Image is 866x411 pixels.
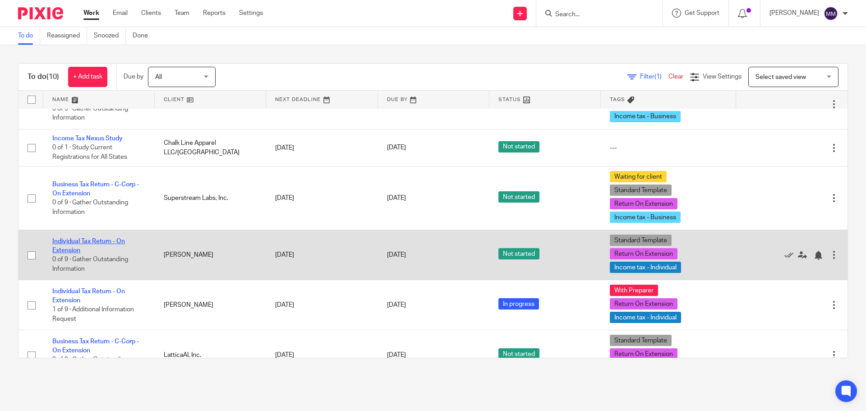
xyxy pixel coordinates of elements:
[610,198,677,209] span: Return On Extension
[610,111,681,122] span: Income tax - Business
[610,97,625,102] span: Tags
[387,145,406,151] span: [DATE]
[498,298,539,309] span: In progress
[685,10,719,16] span: Get Support
[175,9,189,18] a: Team
[703,74,742,80] span: View Settings
[266,330,378,380] td: [DATE]
[824,6,838,21] img: svg%3E
[52,288,125,304] a: Individual Tax Return - On Extension
[52,306,134,322] span: 1 of 9 · Additional Information Request
[52,256,128,272] span: 0 of 9 · Gather Outstanding Information
[155,74,162,80] span: All
[498,141,539,152] span: Not started
[610,285,658,296] span: With Preparer
[610,298,677,309] span: Return On Extension
[203,9,226,18] a: Reports
[266,129,378,166] td: [DATE]
[387,352,406,358] span: [DATE]
[18,7,63,19] img: Pixie
[640,74,668,80] span: Filter
[52,238,125,254] a: Individual Tax Return - On Extension
[387,252,406,258] span: [DATE]
[68,67,107,87] a: + Add task
[498,348,539,360] span: Not started
[18,27,40,45] a: To do
[755,74,806,80] span: Select saved view
[610,348,677,360] span: Return On Extension
[784,250,798,259] a: Mark as done
[52,356,128,372] span: 0 of 9 · Gather Outstanding Information
[239,9,263,18] a: Settings
[387,195,406,201] span: [DATE]
[498,248,539,259] span: Not started
[155,129,266,166] td: Chalk Line Apparel LLC/[GEOGRAPHIC_DATA]
[52,135,123,142] a: Income Tax Nexus Study
[610,185,672,196] span: Standard Template
[155,280,266,330] td: [PERSON_NAME]
[94,27,126,45] a: Snoozed
[124,72,143,81] p: Due by
[387,302,406,308] span: [DATE]
[610,235,672,246] span: Standard Template
[52,145,127,161] span: 0 of 1 · Study Current Registrations for All States
[668,74,683,80] a: Clear
[610,335,672,346] span: Standard Template
[141,9,161,18] a: Clients
[133,27,155,45] a: Done
[266,280,378,330] td: [DATE]
[52,181,139,197] a: Business Tax Return - C-Corp - On Extension
[266,166,378,230] td: [DATE]
[47,27,87,45] a: Reassigned
[28,72,59,82] h1: To do
[155,166,266,230] td: Superstream Labs, Inc.
[654,74,662,80] span: (1)
[46,73,59,80] span: (10)
[52,199,128,215] span: 0 of 9 · Gather Outstanding Information
[155,230,266,280] td: [PERSON_NAME]
[610,143,727,152] div: ---
[769,9,819,18] p: [PERSON_NAME]
[52,106,128,121] span: 0 of 9 · Gather Outstanding Information
[610,171,667,182] span: Waiting for client
[266,230,378,280] td: [DATE]
[610,312,681,323] span: Income tax - Individual
[83,9,99,18] a: Work
[554,11,636,19] input: Search
[498,191,539,203] span: Not started
[610,212,681,223] span: Income tax - Business
[610,248,677,259] span: Return On Extension
[610,262,681,273] span: Income tax - Individual
[155,330,266,380] td: LatticaAI, Inc.
[113,9,128,18] a: Email
[52,338,139,354] a: Business Tax Return - C-Corp - On Extension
